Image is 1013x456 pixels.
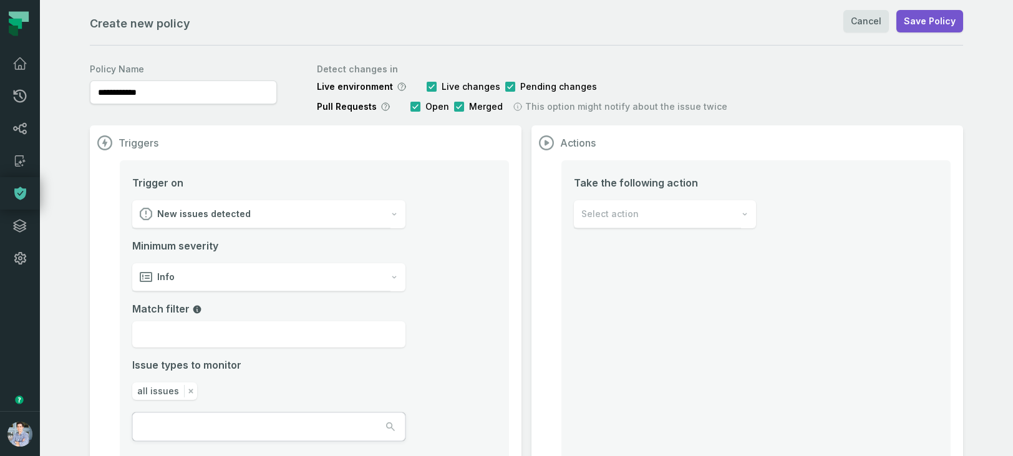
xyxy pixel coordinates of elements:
[520,80,597,93] span: Pending changes
[90,15,190,32] h1: Create new policy
[157,208,251,220] span: New issues detected
[896,10,963,32] button: Save Policy
[425,100,449,113] span: Open
[132,321,405,347] input: Match filter field
[14,394,25,405] div: Tooltip anchor
[442,80,500,93] span: Live changes
[132,200,405,228] button: New issues detected
[132,303,202,315] span: Match filter
[317,100,377,113] span: Pull Requests
[317,80,393,93] span: Live environment
[137,385,179,397] span: all issues
[132,263,405,291] button: Info
[7,422,32,447] img: avatar of Alon Nafta
[560,137,596,149] h1: Actions
[574,200,756,228] button: Select action
[132,301,405,316] label: Match filter field
[157,271,175,283] span: Info
[469,100,503,113] span: Merged
[317,63,727,75] label: Detect changes in
[119,137,158,149] h1: Triggers
[581,208,639,220] span: Select action
[132,357,241,372] span: Issue types to monitor
[525,100,727,113] span: This option might notify about the issue twice
[132,175,183,190] span: Trigger on
[843,10,889,32] a: Cancel
[574,175,756,190] span: Take the following action
[132,238,405,253] span: Minimum severity
[90,63,277,75] label: Policy Name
